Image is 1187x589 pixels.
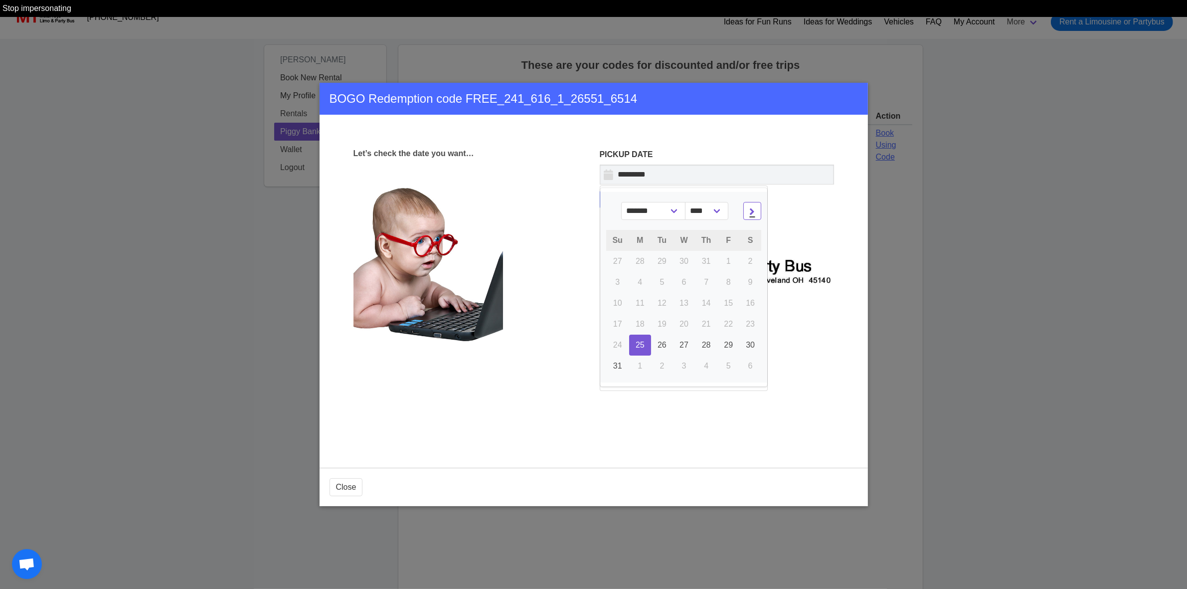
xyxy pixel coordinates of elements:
[726,236,731,244] span: F
[636,320,645,328] span: 18
[613,299,622,307] span: 10
[658,257,667,265] span: 29
[613,257,622,265] span: 27
[702,320,711,328] span: 21
[682,278,686,286] span: 6
[613,341,622,349] span: 24
[746,341,755,349] span: 30
[702,299,711,307] span: 14
[746,320,755,328] span: 23
[658,236,667,244] span: Tu
[748,257,753,265] span: 2
[638,278,642,286] span: 4
[673,335,695,356] a: 27
[679,257,688,265] span: 30
[704,278,708,286] span: 7
[660,362,664,370] span: 2
[606,356,629,377] a: 31
[717,335,739,356] a: 29
[701,236,711,244] span: Th
[638,362,642,370] span: 1
[746,299,755,307] span: 16
[613,236,623,244] span: Su
[658,299,667,307] span: 12
[636,299,645,307] span: 11
[353,149,588,158] h2: Let’s check the date you want…
[613,320,622,328] span: 17
[726,362,731,370] span: 5
[679,320,688,328] span: 20
[600,149,834,161] label: PICKUP DATE
[702,257,711,265] span: 31
[724,320,733,328] span: 22
[615,278,620,286] span: 3
[679,341,688,349] span: 27
[695,335,718,356] a: 28
[651,335,673,356] a: 26
[330,478,363,496] button: Close
[658,341,667,349] span: 26
[739,335,761,356] a: 30
[748,362,753,370] span: 6
[2,4,71,12] a: Stop impersonating
[748,278,753,286] span: 9
[726,257,731,265] span: 1
[336,481,356,493] span: Close
[637,236,643,244] span: M
[726,278,731,286] span: 8
[724,299,733,307] span: 15
[702,341,711,349] span: 28
[353,182,503,352] img: Search Date Bogo
[613,362,622,370] span: 31
[636,257,645,265] span: 28
[682,362,686,370] span: 3
[680,236,687,244] span: W
[636,341,645,349] span: 25
[12,549,42,579] a: Open chat
[704,362,708,370] span: 4
[748,236,753,244] span: S
[658,320,667,328] span: 19
[724,341,733,349] span: 29
[660,278,664,286] span: 5
[679,299,688,307] span: 13
[330,93,858,105] h3: BOGO Redemption code FREE_241_616_1_26551_6514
